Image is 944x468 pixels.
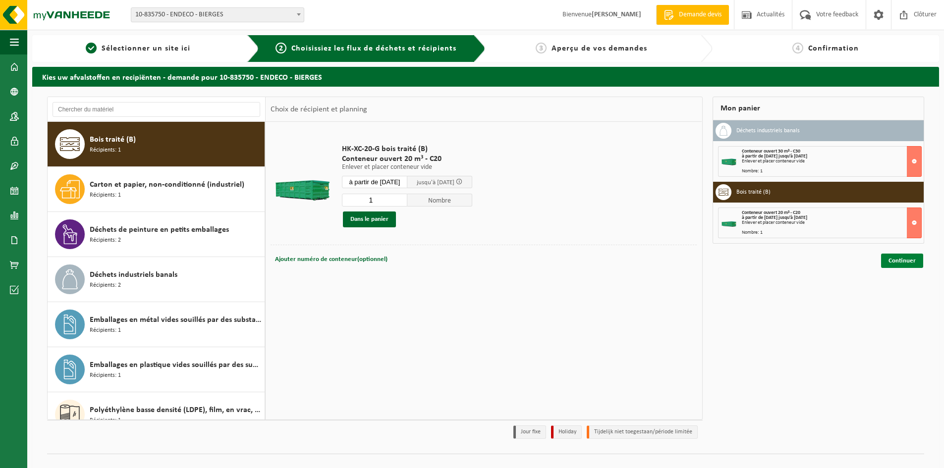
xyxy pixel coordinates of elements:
span: Récipients: 2 [90,236,121,245]
span: Nombre [407,194,473,207]
span: 10-835750 - ENDECO - BIERGES [131,8,304,22]
button: Déchets de peinture en petits emballages Récipients: 2 [48,212,265,257]
h3: Déchets industriels banals [736,123,800,139]
h3: Bois traité (B) [736,184,771,200]
span: Déchets industriels banals [90,269,177,281]
button: Emballages en plastique vides souillés par des substances dangereuses Récipients: 1 [48,347,265,392]
button: Ajouter numéro de conteneur(optionnel) [274,253,389,266]
span: 3 [536,43,547,53]
span: 1 [86,43,97,53]
strong: [PERSON_NAME] [592,11,641,18]
span: Récipients: 1 [90,191,121,200]
input: Sélectionnez date [342,176,407,188]
span: Récipients: 1 [90,371,121,380]
span: 10-835750 - ENDECO - BIERGES [131,7,304,22]
span: Carton et papier, non-conditionné (industriel) [90,179,244,191]
button: Bois traité (B) Récipients: 1 [48,122,265,167]
li: Holiday [551,425,582,439]
li: Jour fixe [513,425,546,439]
span: Polyéthylène basse densité (LDPE), film, en vrac, naturel [90,404,262,416]
span: Emballages en métal vides souillés par des substances dangereuses [90,314,262,326]
div: Mon panier [713,97,925,120]
button: Déchets industriels banals Récipients: 2 [48,257,265,302]
span: Choisissiez les flux de déchets et récipients [291,45,456,52]
button: Dans le panier [343,211,396,227]
span: Ajouter numéro de conteneur(optionnel) [275,256,388,262]
a: Continuer [881,254,923,268]
span: Conteneur ouvert 20 m³ - C20 [342,154,472,164]
button: Polyéthylène basse densité (LDPE), film, en vrac, naturel Récipients: 1 [48,392,265,437]
li: Tijdelijk niet toegestaan/période limitée [587,425,698,439]
div: Enlever et placer conteneur vide [742,220,922,225]
span: Emballages en plastique vides souillés par des substances dangereuses [90,359,262,371]
span: Conteneur ouvert 20 m³ - C20 [742,210,800,215]
span: Récipients: 2 [90,281,121,290]
div: Nombre: 1 [742,230,922,235]
a: 1Sélectionner un site ici [37,43,239,54]
span: Déchets de peinture en petits emballages [90,224,229,236]
span: Confirmation [808,45,859,52]
div: Enlever et placer conteneur vide [742,159,922,164]
span: HK-XC-20-G bois traité (B) [342,144,472,154]
span: 4 [792,43,803,53]
h2: Kies uw afvalstoffen en recipiënten - demande pour 10-835750 - ENDECO - BIERGES [32,67,939,86]
span: Récipients: 1 [90,326,121,335]
span: Sélectionner un site ici [102,45,190,52]
strong: à partir de [DATE] jusqu'à [DATE] [742,215,807,220]
span: Récipients: 1 [90,146,121,155]
span: Demande devis [676,10,724,20]
strong: à partir de [DATE] jusqu'à [DATE] [742,154,807,159]
span: Bois traité (B) [90,134,136,146]
span: Récipients: 1 [90,416,121,425]
p: Enlever et placer conteneur vide [342,164,472,171]
div: Nombre: 1 [742,169,922,174]
button: Emballages en métal vides souillés par des substances dangereuses Récipients: 1 [48,302,265,347]
button: Carton et papier, non-conditionné (industriel) Récipients: 1 [48,167,265,212]
input: Chercher du matériel [53,102,260,117]
span: Aperçu de vos demandes [552,45,647,52]
a: Demande devis [656,5,729,25]
span: jusqu'à [DATE] [417,179,454,186]
span: Conteneur ouvert 30 m³ - C30 [742,149,800,154]
div: Choix de récipient et planning [266,97,372,122]
span: 2 [276,43,286,53]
